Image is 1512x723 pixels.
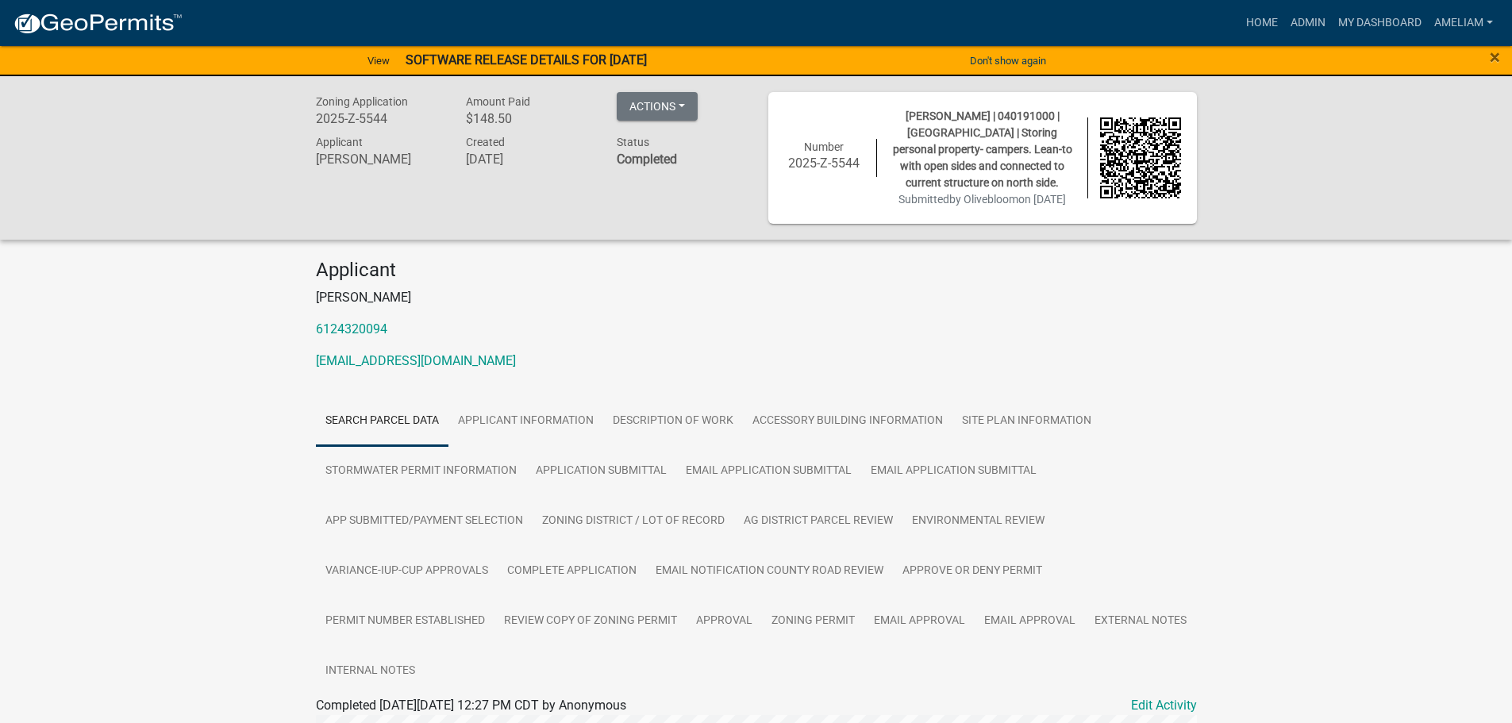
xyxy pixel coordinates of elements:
[316,646,425,697] a: Internal Notes
[361,48,396,74] a: View
[533,496,734,547] a: ZONING DISTRICT / LOT OF RECORD
[316,698,626,713] span: Completed [DATE][DATE] 12:27 PM CDT by Anonymous
[494,596,687,647] a: Review Copy of Zoning Permit
[1085,596,1196,647] a: External Notes
[804,140,844,153] span: Number
[466,95,530,108] span: Amount Paid
[964,48,1052,74] button: Don't show again
[316,111,443,126] h6: 2025-Z-5544
[743,396,952,447] a: ACCESSORY BUILDING INFORMATION
[1428,8,1499,38] a: AmeliaM
[316,596,494,647] a: PERMIT NUMBER ESTABLISHED
[687,596,762,647] a: APPROVAL
[617,92,698,121] button: Actions
[646,546,893,597] a: Email NOTIFICATION COUNTY ROAD REVIEW
[448,396,603,447] a: APPLICANT INFORMATION
[1131,696,1197,715] a: Edit Activity
[861,446,1046,497] a: Email APPLICATION SUBMITTAL
[316,259,1197,282] h4: Applicant
[466,136,505,148] span: Created
[466,111,593,126] h6: $148.50
[1240,8,1284,38] a: Home
[734,496,902,547] a: AG DISTRICT PARCEL REVIEW
[902,496,1054,547] a: ENVIRONMENTAL REVIEW
[784,156,865,171] h6: 2025-Z-5544
[1100,117,1181,198] img: QR code
[676,446,861,497] a: Email APPLICATION SUBMITTAL
[617,152,677,167] strong: Completed
[316,321,387,337] a: 6124320094
[316,136,363,148] span: Applicant
[406,52,647,67] strong: SOFTWARE RELEASE DETAILS FOR [DATE]
[316,353,516,368] a: [EMAIL_ADDRESS][DOMAIN_NAME]
[1284,8,1332,38] a: Admin
[893,546,1052,597] a: APPROVE OR DENY PERMIT
[316,95,408,108] span: Zoning Application
[316,446,526,497] a: STORMWATER PERMIT INFORMATION
[316,288,1197,307] p: [PERSON_NAME]
[762,596,864,647] a: Zoning Permit
[949,193,1018,206] span: by Olivebloom
[526,446,676,497] a: APPLICATION SUBMITTAL
[316,396,448,447] a: Search Parcel Data
[316,546,498,597] a: VARIANCE-IUP-CUP APPROVALS
[1332,8,1428,38] a: My Dashboard
[975,596,1085,647] a: Email APPROVAL
[864,596,975,647] a: Email APPROVAL
[893,110,1072,189] span: [PERSON_NAME] | 040191000 | [GEOGRAPHIC_DATA] | Storing personal property- campers. Lean-to with ...
[1490,48,1500,67] button: Close
[898,193,1066,206] span: Submitted on [DATE]
[316,152,443,167] h6: [PERSON_NAME]
[1490,46,1500,68] span: ×
[316,496,533,547] a: APP SUBMITTED/PAYMENT SELECTION
[603,396,743,447] a: DESCRIPTION OF WORK
[952,396,1101,447] a: SITE PLAN INFORMATION
[617,136,649,148] span: Status
[498,546,646,597] a: COMPLETE APPLICATION
[466,152,593,167] h6: [DATE]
